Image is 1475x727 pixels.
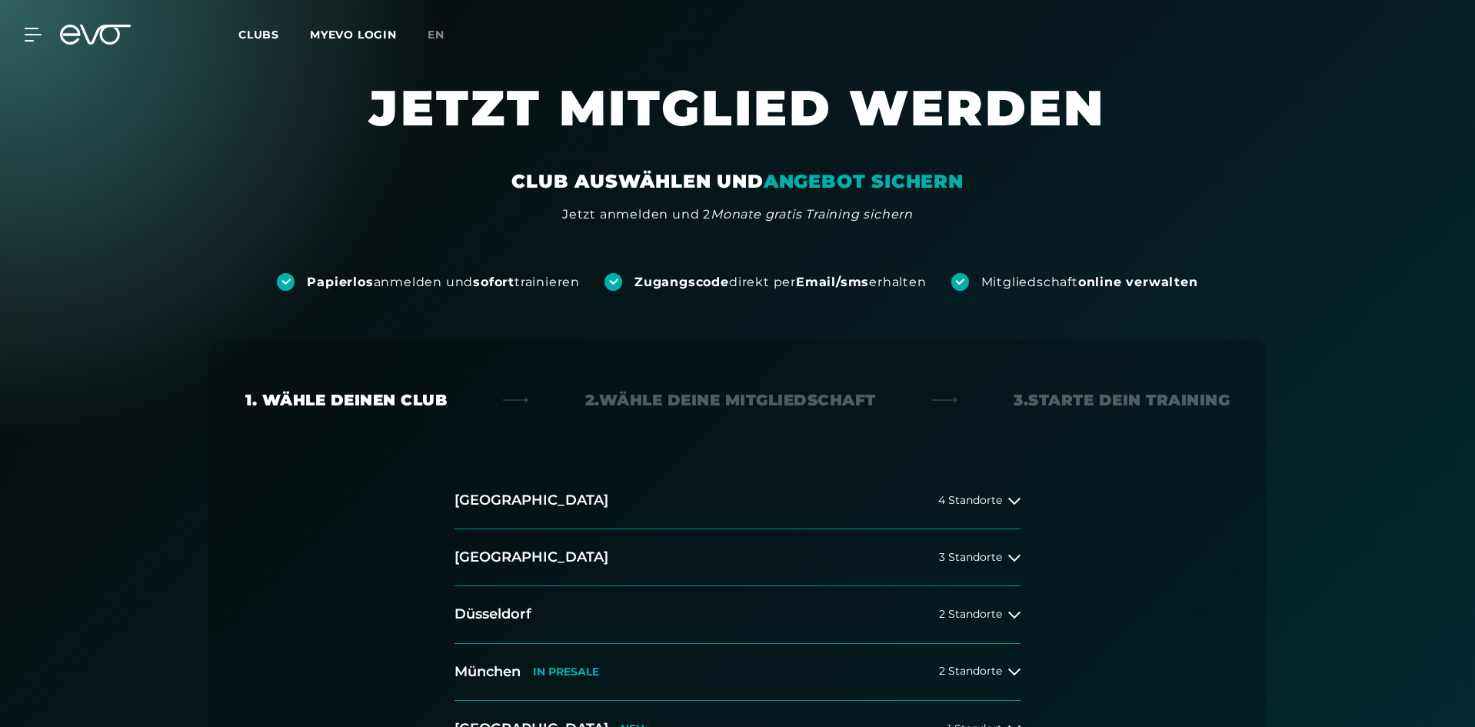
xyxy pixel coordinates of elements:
[454,605,531,624] h2: Düsseldorf
[454,586,1021,643] button: Düsseldorf2 Standorte
[454,644,1021,701] button: MünchenIN PRESALE2 Standorte
[245,389,447,411] div: 1. Wähle deinen Club
[711,207,913,222] em: Monate gratis Training sichern
[428,26,463,44] a: en
[454,491,608,510] h2: [GEOGRAPHIC_DATA]
[454,472,1021,529] button: [GEOGRAPHIC_DATA]4 Standorte
[307,275,373,289] strong: Papierlos
[939,665,1002,677] span: 2 Standorte
[1078,275,1198,289] strong: online verwalten
[634,275,729,289] strong: Zugangscode
[473,275,514,289] strong: sofort
[511,169,963,194] div: CLUB AUSWÄHLEN UND
[939,552,1002,563] span: 3 Standorte
[454,529,1021,586] button: [GEOGRAPHIC_DATA]3 Standorte
[1014,389,1230,411] div: 3. Starte dein Training
[634,274,926,291] div: direkt per erhalten
[562,205,913,224] div: Jetzt anmelden und 2
[938,495,1002,506] span: 4 Standorte
[454,662,521,682] h2: München
[981,274,1198,291] div: Mitgliedschaft
[276,77,1199,169] h1: JETZT MITGLIED WERDEN
[238,27,310,42] a: Clubs
[310,28,397,42] a: MYEVO LOGIN
[939,609,1002,620] span: 2 Standorte
[307,274,580,291] div: anmelden und trainieren
[585,389,876,411] div: 2. Wähle deine Mitgliedschaft
[454,548,608,567] h2: [GEOGRAPHIC_DATA]
[796,275,869,289] strong: Email/sms
[533,665,599,679] p: IN PRESALE
[428,28,444,42] span: en
[764,170,964,192] em: ANGEBOT SICHERN
[238,28,279,42] span: Clubs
